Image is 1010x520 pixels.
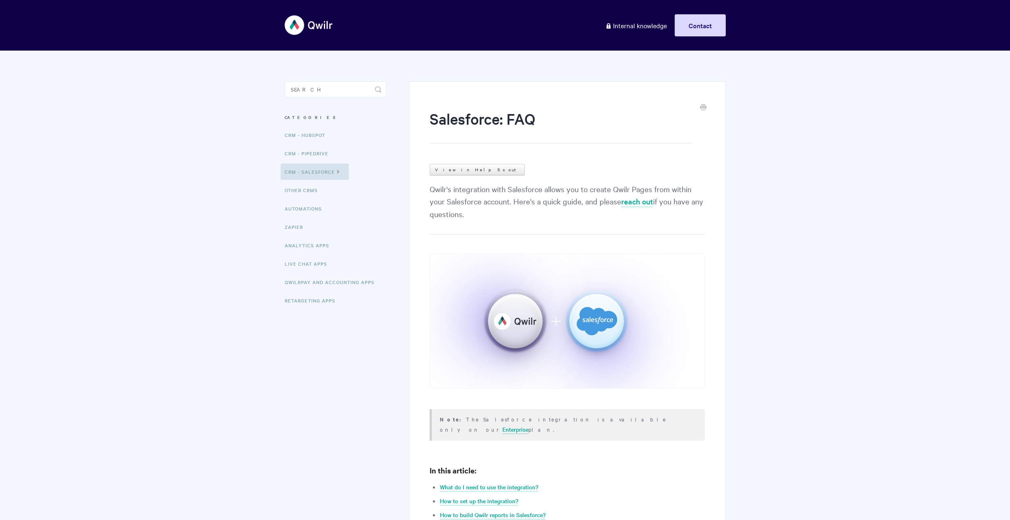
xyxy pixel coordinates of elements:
a: Retargeting Apps [285,292,341,309]
a: reach out [621,196,653,207]
h3: Categories [285,110,386,125]
img: file-nIkNo7IJIu.png [430,253,705,389]
p: Qwilr's integration with Salesforce allows you to create Qwilr Pages from within your Salesforce ... [430,183,705,235]
a: CRM - HubSpot [285,127,331,143]
a: Enterprise [502,425,528,434]
a: Zapier [285,219,309,235]
strong: Note: [440,415,466,423]
a: CRM - Pipedrive [285,145,334,161]
a: How to set up the integration? [440,497,518,506]
a: Print this Article [700,103,707,112]
a: What do I need to use the integration? [440,483,538,492]
a: Analytics Apps [285,237,335,253]
a: Live Chat Apps [285,256,333,272]
a: CRM - Salesforce [281,164,349,180]
a: Other CRMs [285,182,324,198]
a: Internal knowledge [599,14,673,36]
img: Qwilr Help Center [285,10,333,40]
a: QwilrPay and Accounting Apps [285,274,381,290]
h3: In this article: [430,465,705,476]
p: The Salesforce integration is available only on our plan. [440,414,694,434]
a: Contact [675,14,726,36]
h1: Salesforce: FAQ [430,108,692,143]
a: How to build Qwilr reports in Salesforce? [440,511,546,520]
a: Automations [285,200,328,217]
a: View in Help Scout [430,164,525,175]
input: Search [285,81,386,98]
